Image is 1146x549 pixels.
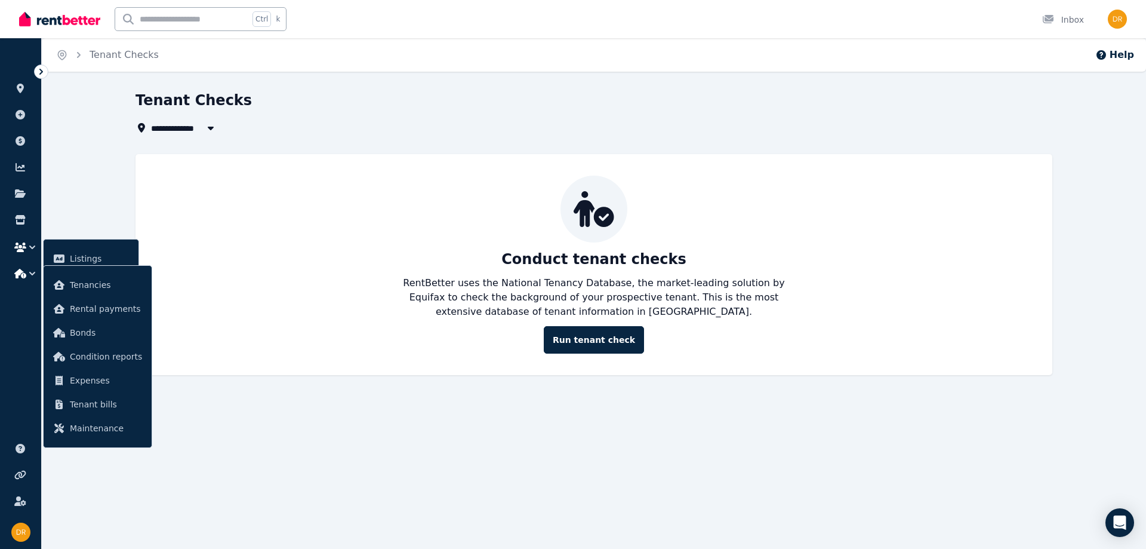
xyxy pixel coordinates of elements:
span: Rental payments [70,302,142,316]
img: RentBetter [19,10,100,28]
span: Expenses [70,373,142,388]
button: Help [1095,48,1134,62]
a: Run tenant check [544,326,644,354]
a: Listings [48,247,134,271]
a: Tenancies [48,273,147,297]
div: Open Intercom Messenger [1105,508,1134,537]
span: Tenant bills [70,397,142,412]
span: Ctrl [252,11,271,27]
p: RentBetter uses the National Tenancy Database, the market-leading solution by Equifax to check th... [393,276,794,319]
span: Tenancies [70,278,142,292]
a: Tenant Checks [90,49,159,60]
img: den ruzzene [1108,10,1127,29]
a: Maintenance [48,416,147,440]
span: Listings [70,252,129,266]
span: Bonds [70,326,142,340]
a: Rental payments [48,297,147,321]
span: k [276,14,280,24]
span: Condition reports [70,349,142,364]
a: Tenant bills [48,392,147,416]
a: Expenses [48,369,147,392]
span: Maintenance [70,421,142,435]
p: Conduct tenant checks [501,250,686,269]
div: Inbox [1042,14,1084,26]
img: den ruzzene [11,523,30,542]
nav: Breadcrumb [42,38,173,72]
a: Condition reports [48,345,147,369]
a: Bonds [48,321,147,345]
h1: Tenant Checks [135,91,252,110]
